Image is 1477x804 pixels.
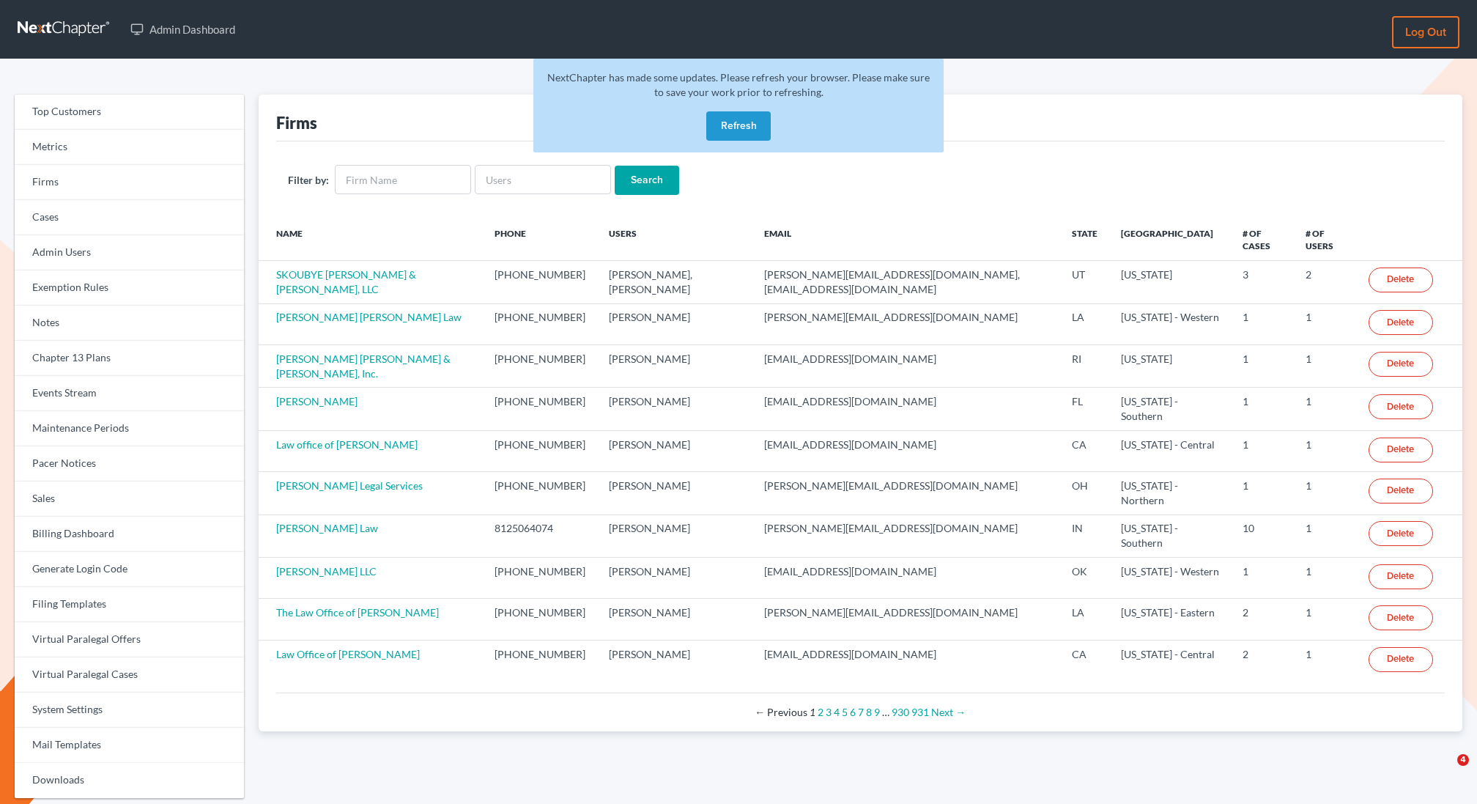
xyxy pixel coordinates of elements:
[1109,303,1231,344] td: [US_STATE] - Western
[882,706,889,718] span: …
[15,341,244,376] a: Chapter 13 Plans
[874,706,880,718] a: Page 9
[810,706,815,718] em: Page 1
[1060,640,1109,681] td: CA
[1231,515,1294,557] td: 10
[1231,261,1294,303] td: 3
[1109,218,1231,261] th: [GEOGRAPHIC_DATA]
[15,552,244,587] a: Generate Login Code
[15,376,244,411] a: Events Stream
[752,515,1060,557] td: [PERSON_NAME][EMAIL_ADDRESS][DOMAIN_NAME]
[597,640,752,681] td: [PERSON_NAME]
[1109,345,1231,388] td: [US_STATE]
[483,640,597,681] td: [PHONE_NUMBER]
[1231,558,1294,599] td: 1
[259,218,484,261] th: Name
[15,165,244,200] a: Firms
[597,430,752,471] td: [PERSON_NAME]
[842,706,848,718] a: Page 5
[834,706,840,718] a: Page 4
[475,165,611,194] input: Users
[597,345,752,388] td: [PERSON_NAME]
[1109,388,1231,430] td: [US_STATE] - Southern
[597,303,752,344] td: [PERSON_NAME]
[1294,599,1357,640] td: 1
[1231,472,1294,515] td: 1
[752,472,1060,515] td: [PERSON_NAME][EMAIL_ADDRESS][DOMAIN_NAME]
[276,606,439,619] a: The Law Office of [PERSON_NAME]
[1369,564,1433,589] a: Delete
[866,706,872,718] a: Page 8
[15,306,244,341] a: Notes
[15,587,244,622] a: Filing Templates
[1369,521,1433,546] a: Delete
[1294,558,1357,599] td: 1
[1369,479,1433,504] a: Delete
[1294,640,1357,681] td: 1
[1060,599,1109,640] td: LA
[288,172,329,188] label: Filter by:
[483,261,597,303] td: [PHONE_NUMBER]
[1427,754,1462,789] iframe: Intercom live chat
[276,268,416,295] a: SKOUBYE [PERSON_NAME] & [PERSON_NAME], LLC
[597,515,752,557] td: [PERSON_NAME]
[1060,345,1109,388] td: RI
[15,411,244,446] a: Maintenance Periods
[1060,388,1109,430] td: FL
[826,706,832,718] a: Page 3
[1231,303,1294,344] td: 1
[1109,430,1231,471] td: [US_STATE] - Central
[15,763,244,798] a: Downloads
[597,558,752,599] td: [PERSON_NAME]
[15,200,244,235] a: Cases
[15,130,244,165] a: Metrics
[15,517,244,552] a: Billing Dashboard
[1369,394,1433,419] a: Delete
[1060,515,1109,557] td: IN
[911,706,929,718] a: Page 931
[1231,599,1294,640] td: 2
[15,270,244,306] a: Exemption Rules
[1294,472,1357,515] td: 1
[752,388,1060,430] td: [EMAIL_ADDRESS][DOMAIN_NAME]
[706,111,771,141] button: Refresh
[1060,303,1109,344] td: LA
[1060,218,1109,261] th: State
[752,345,1060,388] td: [EMAIL_ADDRESS][DOMAIN_NAME]
[1369,605,1433,630] a: Delete
[1294,261,1357,303] td: 2
[1109,558,1231,599] td: [US_STATE] - Western
[547,71,930,98] span: NextChapter has made some updates. Please refresh your browser. Please make sure to save your wor...
[1231,388,1294,430] td: 1
[752,261,1060,303] td: [PERSON_NAME][EMAIL_ADDRESS][DOMAIN_NAME], [EMAIL_ADDRESS][DOMAIN_NAME]
[752,640,1060,681] td: [EMAIL_ADDRESS][DOMAIN_NAME]
[1369,647,1433,672] a: Delete
[483,388,597,430] td: [PHONE_NUMBER]
[483,303,597,344] td: [PHONE_NUMBER]
[276,112,317,133] div: Firms
[15,235,244,270] a: Admin Users
[1294,345,1357,388] td: 1
[1231,218,1294,261] th: # of Cases
[1294,515,1357,557] td: 1
[597,218,752,261] th: Users
[15,693,244,728] a: System Settings
[15,728,244,763] a: Mail Templates
[615,166,679,195] input: Search
[483,558,597,599] td: [PHONE_NUMBER]
[1231,345,1294,388] td: 1
[483,599,597,640] td: [PHONE_NUMBER]
[597,388,752,430] td: [PERSON_NAME]
[288,705,1433,720] div: Pagination
[483,515,597,557] td: 8125064074
[1231,430,1294,471] td: 1
[15,622,244,657] a: Virtual Paralegal Offers
[1109,515,1231,557] td: [US_STATE] - Southern
[1369,352,1433,377] a: Delete
[1060,558,1109,599] td: OK
[276,311,462,323] a: [PERSON_NAME] [PERSON_NAME] Law
[335,165,471,194] input: Firm Name
[483,345,597,388] td: [PHONE_NUMBER]
[1231,640,1294,681] td: 2
[597,599,752,640] td: [PERSON_NAME]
